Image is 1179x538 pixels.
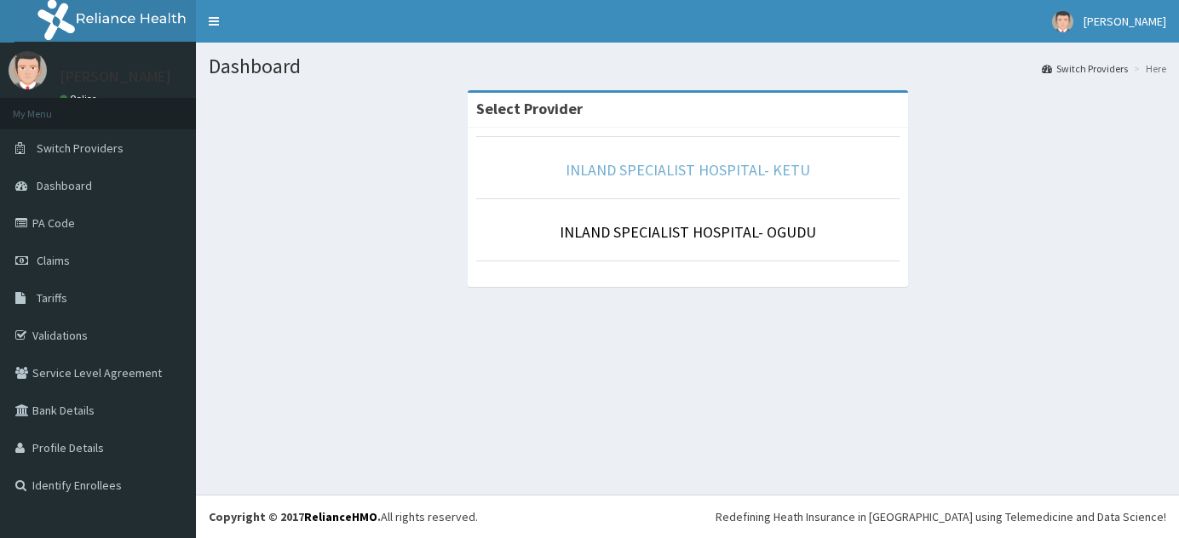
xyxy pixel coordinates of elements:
[1084,14,1166,29] span: [PERSON_NAME]
[560,222,816,242] a: INLAND SPECIALIST HOSPITAL- OGUDU
[209,509,381,524] strong: Copyright © 2017 .
[37,290,67,306] span: Tariffs
[37,253,70,268] span: Claims
[304,509,377,524] a: RelianceHMO
[37,178,92,193] span: Dashboard
[716,508,1166,525] div: Redefining Heath Insurance in [GEOGRAPHIC_DATA] using Telemedicine and Data Science!
[37,140,124,156] span: Switch Providers
[1052,11,1073,32] img: User Image
[476,99,583,118] strong: Select Provider
[196,495,1179,538] footer: All rights reserved.
[9,51,47,89] img: User Image
[209,55,1166,77] h1: Dashboard
[1042,61,1128,76] a: Switch Providers
[566,160,810,180] a: INLAND SPECIALIST HOSPITAL- KETU
[60,69,171,84] p: [PERSON_NAME]
[1130,61,1166,76] li: Here
[60,93,101,105] a: Online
